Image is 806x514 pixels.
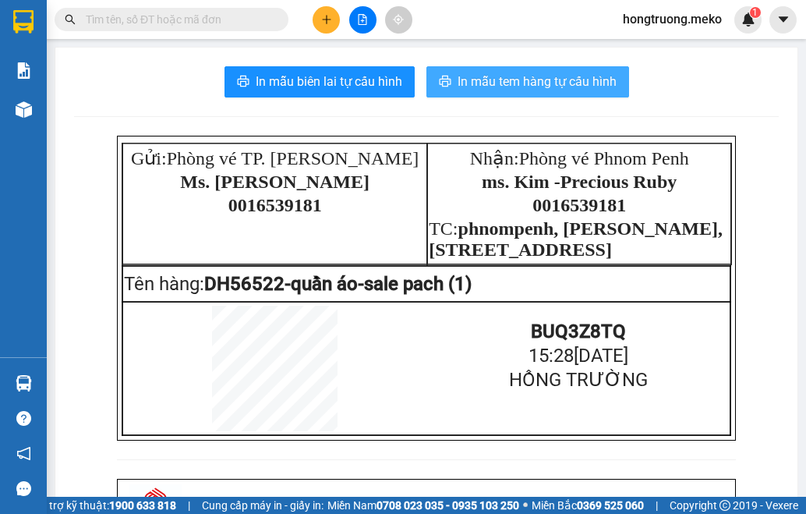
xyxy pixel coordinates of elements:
[237,75,249,90] span: printer
[204,273,472,295] span: DH56522-quần áo-sale pach (
[741,12,755,27] img: icon-new-feature
[33,497,176,514] span: Hỗ trợ kỹ thuật:
[188,497,190,514] span: |
[509,369,648,391] span: HỒNG TRƯỜNG
[750,7,761,18] sup: 1
[357,14,368,25] span: file-add
[519,148,689,168] span: Phòng vé Phnom Penh
[167,148,419,168] span: Phòng vé TP. [PERSON_NAME]
[16,375,32,392] img: warehouse-icon
[470,148,519,168] span: Nhận:
[376,499,519,512] strong: 0708 023 035 - 0935 103 250
[349,6,376,34] button: file-add
[523,502,528,509] span: ⚪️
[224,66,415,97] button: printerIn mẫu biên lai tự cấu hình
[86,11,270,28] input: Tìm tên, số ĐT hoặc mã đơn
[482,172,677,192] span: ms. Kim -Precious Ruby
[327,497,519,514] span: Miền Nam
[574,345,628,367] span: [DATE]
[131,148,167,168] span: Gửi:
[109,499,176,512] strong: 1900 633 818
[385,6,412,34] button: aim
[769,6,797,34] button: caret-down
[719,500,730,511] span: copyright
[393,14,404,25] span: aim
[458,72,617,91] span: In mẫu tem hàng tự cấu hình
[16,411,31,426] span: question-circle
[656,497,658,514] span: |
[528,345,628,367] span: 15:28
[16,62,32,79] img: solution-icon
[13,10,34,34] img: logo-vxr
[65,14,76,25] span: search
[16,481,31,496] span: message
[426,66,629,97] button: printerIn mẫu tem hàng tự cấu hình
[202,497,323,514] span: Cung cấp máy in - giấy in:
[16,101,32,118] img: warehouse-icon
[180,172,369,192] span: Ms. [PERSON_NAME]
[429,218,723,260] span: TC:
[454,273,472,295] span: 1)
[439,75,451,90] span: printer
[321,14,332,25] span: plus
[776,12,790,27] span: caret-down
[124,273,472,295] span: Tên hàng:
[532,497,644,514] span: Miền Bắc
[752,7,758,18] span: 1
[256,72,402,91] span: In mẫu biên lai tự cấu hình
[228,195,322,215] span: 0016539181
[313,6,340,34] button: plus
[531,321,626,342] span: BUQ3Z8TQ
[532,195,626,215] span: 0016539181
[610,9,734,29] span: hongtruong.meko
[429,218,723,260] span: phnompenh, [PERSON_NAME], [STREET_ADDRESS]
[577,499,644,512] strong: 0369 525 060
[16,446,31,461] span: notification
